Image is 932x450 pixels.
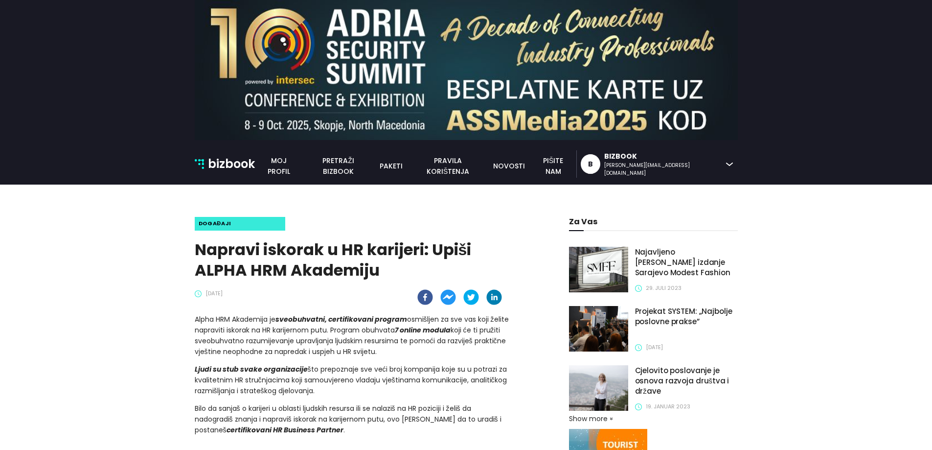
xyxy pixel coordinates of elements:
p: što prepoznaje sve veći broj kompanija koje su u potrazi za kvalitetnim HR stručnjacima koji samo... [195,364,510,396]
a: Moj profil [255,155,303,177]
img: Najavljeno je treće izdanje Sarajevo Modest Fashion Festivala od 15. do 24.08.2023. godine [569,247,628,292]
span: clock-circle [635,344,642,351]
p: bizbook [208,155,255,173]
p: Bilo da sanjaš o karijeri u oblasti ljudskih resursa ili se nalaziš na HR poziciji i želiš da nad... [195,403,510,435]
span: clock-circle [635,285,642,292]
span: Show more [569,413,608,424]
span: događaji [199,219,232,228]
span: [DATE] [646,343,663,352]
h1: za vas [569,217,737,226]
p: Alpha HRM Akademija je osmišljen za sve vas koji želite napraviti iskorak na HR karijernom putu. ... [195,314,510,357]
span: 29. juli 2023 [646,284,682,292]
span: clock-circle [195,290,202,297]
img: Projekat SYSTEM: „Najbolje poslovne prakse” [569,306,628,352]
strong: sveobuhvatni, certifikovani program [275,314,407,324]
div: [PERSON_NAME][EMAIL_ADDRESS][DOMAIN_NAME] [604,162,721,177]
a: Projekat SYSTEM: „Najbolje poslovne prakse” [635,306,738,331]
a: Najavljeno [PERSON_NAME] izdanje Sarajevo Modest Fashion Festivala od 15. do [DATE]. godine [635,247,738,282]
button: twitter [463,289,479,305]
strong: 7 online modula [395,325,451,335]
a: Cjelovito poslovanje je osnova razvoja društva i države [635,365,738,400]
button: Show more» [569,413,618,424]
a: pišite nam [530,155,576,177]
h1: Napravi iskorak u HR karijeri: Upiši ALPHA HRM Akademiju [195,239,510,281]
h1: Projekat SYSTEM: „Najbolje poslovne prakse” [635,306,738,327]
span: » [606,417,617,420]
strong: certifikovani HR Business Partner [227,425,343,435]
a: novosti [487,161,530,171]
img: bizbook [195,159,205,169]
a: pravila korištenja [409,155,487,177]
h1: Najavljeno [PERSON_NAME] izdanje Sarajevo Modest Fashion Festivala od 15. do [DATE]. godine [635,247,738,278]
button: facebookmessenger [440,289,456,305]
a: bizbook [195,155,255,173]
img: Cjelovito poslovanje je osnova razvoja društva i države [569,365,628,411]
span: [DATE] [205,289,223,298]
strong: Ljudi su stub svake organizacije [195,364,308,374]
button: linkedin [486,289,502,305]
div: Bizbook [604,151,721,162]
span: clock-circle [635,403,642,410]
span: 19. januar 2023 [646,403,690,411]
button: facebook [417,289,433,305]
h1: Cjelovito poslovanje je osnova razvoja društva i države [635,365,738,396]
a: paketi [374,161,409,171]
div: B [588,154,593,174]
a: pretraži bizbook [303,155,374,177]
